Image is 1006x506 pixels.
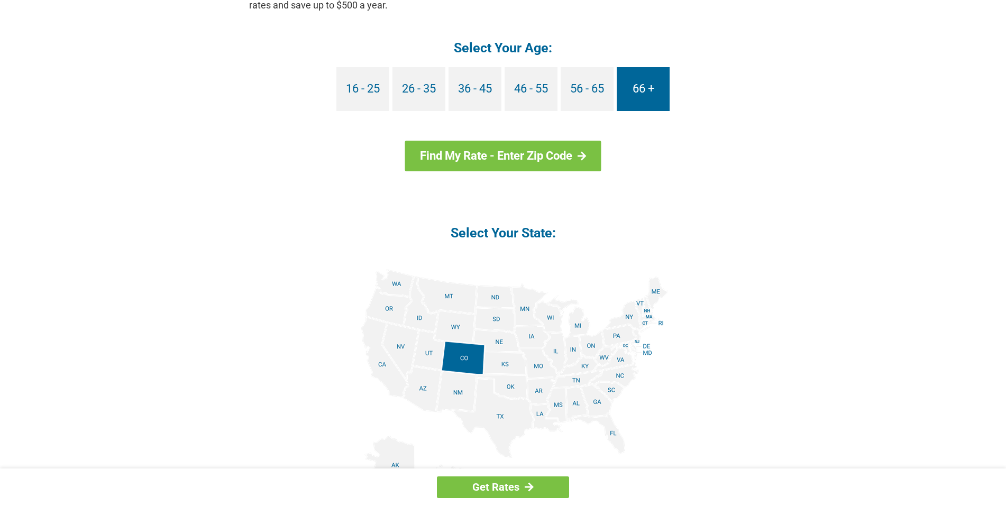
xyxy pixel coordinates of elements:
[336,67,389,111] a: 16 - 25
[437,476,569,498] a: Get Rates
[392,67,445,111] a: 26 - 35
[249,224,757,242] h4: Select Your State:
[561,67,614,111] a: 56 - 65
[617,67,670,111] a: 66 +
[249,39,757,57] h4: Select Your Age:
[449,67,501,111] a: 36 - 45
[505,67,557,111] a: 46 - 55
[405,141,601,171] a: Find My Rate - Enter Zip Code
